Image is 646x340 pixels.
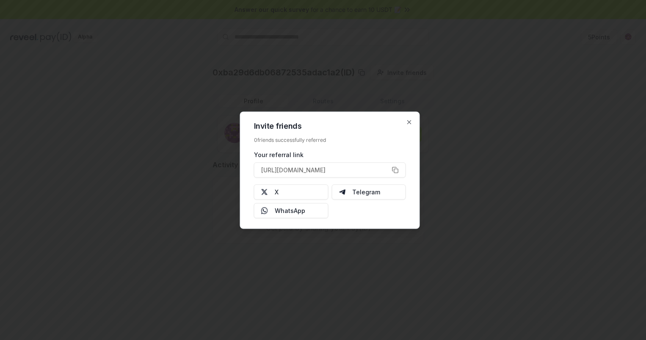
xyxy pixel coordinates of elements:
span: [URL][DOMAIN_NAME] [261,166,326,174]
img: Whatsapp [261,207,268,214]
div: 0 friends successfully referred [254,136,406,143]
img: Telegram [339,188,345,195]
button: WhatsApp [254,203,329,218]
button: Telegram [331,184,406,199]
button: X [254,184,329,199]
img: X [261,188,268,195]
div: Your referral link [254,150,406,159]
button: [URL][DOMAIN_NAME] [254,162,406,177]
h2: Invite friends [254,122,406,130]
